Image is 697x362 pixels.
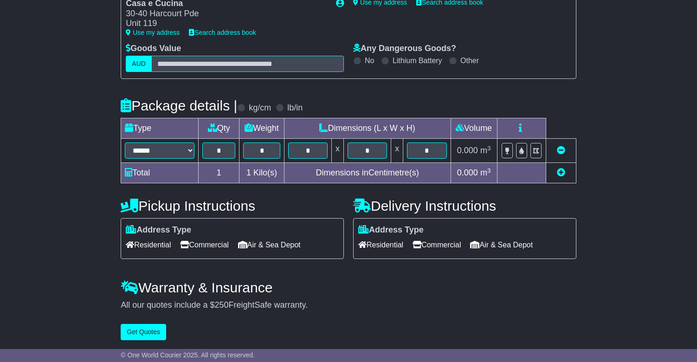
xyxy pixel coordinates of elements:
span: 250 [214,300,228,310]
span: m [480,146,491,155]
sup: 3 [487,145,491,152]
span: © One World Courier 2025. All rights reserved. [121,351,255,359]
a: Remove this item [557,146,565,155]
td: Dimensions in Centimetre(s) [284,163,451,183]
label: Goods Value [126,44,181,54]
span: 0.000 [457,168,478,177]
label: Any Dangerous Goods? [353,44,456,54]
td: 1 [199,163,239,183]
span: Air & Sea Depot [470,238,533,252]
span: m [480,168,491,177]
label: Address Type [126,225,191,235]
label: No [365,56,374,65]
h4: Delivery Instructions [353,198,576,213]
label: Other [460,56,479,65]
td: Type [121,118,199,139]
div: Unit 119 [126,19,327,29]
span: Air & Sea Depot [238,238,301,252]
span: Residential [126,238,171,252]
span: 0.000 [457,146,478,155]
label: kg/cm [249,103,271,113]
span: Residential [358,238,403,252]
label: Lithium Battery [393,56,442,65]
td: x [331,139,343,163]
td: Dimensions (L x W x H) [284,118,451,139]
span: 1 [246,168,251,177]
td: Total [121,163,199,183]
td: Weight [239,118,284,139]
span: Commercial [413,238,461,252]
label: lb/in [287,103,303,113]
td: x [391,139,403,163]
span: Commercial [180,238,228,252]
label: Address Type [358,225,424,235]
label: AUD [126,56,152,72]
td: Volume [451,118,497,139]
div: All our quotes include a $ FreightSafe warranty. [121,300,576,310]
td: Qty [199,118,239,139]
a: Search address book [189,29,256,36]
h4: Pickup Instructions [121,198,344,213]
a: Add new item [557,168,565,177]
h4: Warranty & Insurance [121,280,576,295]
h4: Package details | [121,98,237,113]
sup: 3 [487,167,491,174]
td: Kilo(s) [239,163,284,183]
button: Get Quotes [121,324,166,340]
div: 30-40 Harcourt Pde [126,9,327,19]
a: Use my address [126,29,180,36]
